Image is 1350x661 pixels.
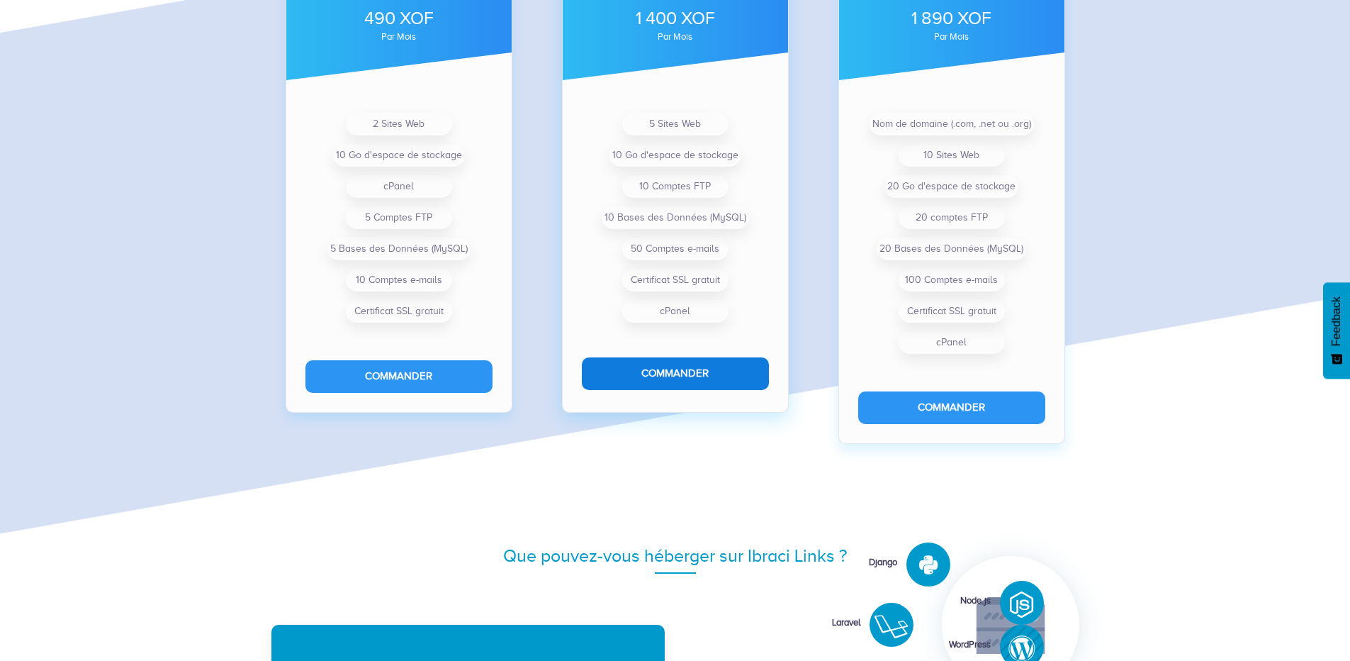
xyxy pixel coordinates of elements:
li: cPanel [899,331,1005,354]
li: 10 Go d'espace de stockage [609,144,741,167]
li: 10 Go d'espace de stockage [333,144,465,167]
li: 20 Go d'espace de stockage [884,175,1018,198]
li: 2 Sites Web [346,113,452,135]
li: Certificat SSL gratuit [899,300,1005,323]
div: par mois [858,33,1045,41]
li: 5 Bases des Données (MySQL) [327,238,471,260]
button: Commander [305,360,493,392]
li: Certificat SSL gratuit [346,300,452,323]
li: 10 Comptes e-mails [346,269,452,291]
button: Commander [858,391,1045,423]
span: Feedback [1330,296,1343,346]
li: 50 Comptes e-mails [622,238,729,260]
div: 490 XOF [305,6,493,31]
div: Node.js [884,594,991,608]
li: 10 Sites Web [899,144,1005,167]
div: WordPress [884,638,991,652]
li: Certificat SSL gratuit [622,269,729,291]
div: par mois [305,33,493,41]
div: Django [791,556,897,570]
div: Que pouvez-vous héberger sur Ibraci Links ? [271,543,1079,569]
li: 100 Comptes e-mails [899,269,1005,291]
button: Commander [582,357,769,389]
li: 20 comptes FTP [899,206,1005,229]
li: cPanel [622,300,729,323]
li: 10 Comptes FTP [622,175,729,198]
div: 1 890 XOF [858,6,1045,31]
li: 20 Bases des Données (MySQL) [877,238,1026,260]
li: 5 Comptes FTP [346,206,452,229]
li: 5 Sites Web [622,113,729,135]
div: Laravel [754,616,860,630]
li: 10 Bases des Données (MySQL) [602,206,749,229]
div: par mois [582,33,769,41]
button: Feedback - Afficher l’enquête [1323,282,1350,379]
li: Nom de domaine (.com, .net ou .org) [870,113,1034,135]
li: cPanel [346,175,452,198]
div: 1 400 XOF [582,6,769,31]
